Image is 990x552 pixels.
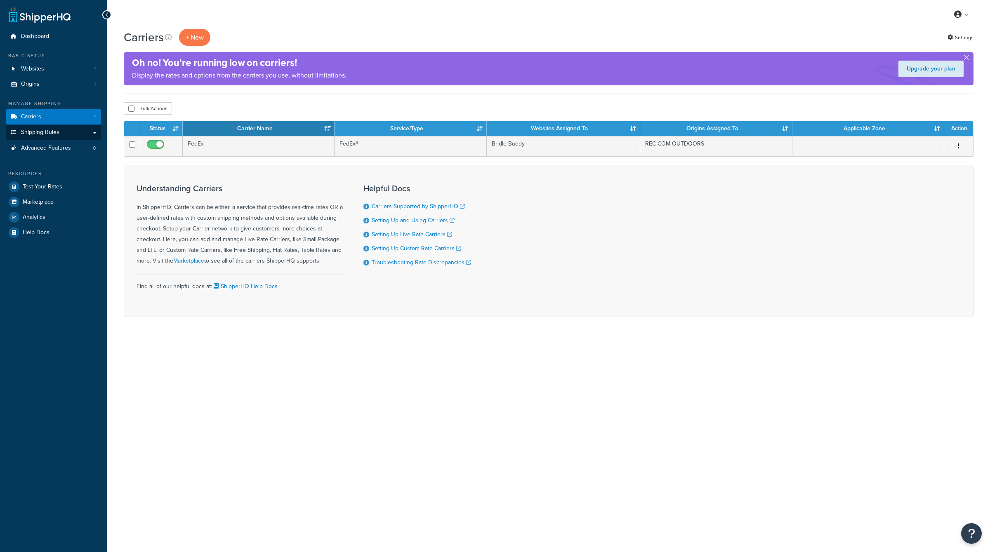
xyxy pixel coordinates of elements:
[21,33,49,40] span: Dashboard
[6,77,101,92] li: Origins
[94,66,96,73] span: 1
[640,136,792,156] td: REC-COM OUTDOORS
[173,256,204,265] a: Marketplace
[6,29,101,44] a: Dashboard
[6,225,101,240] a: Help Docs
[6,100,101,107] div: Manage Shipping
[94,113,96,120] span: 1
[372,216,455,225] a: Setting Up and Using Carriers
[6,141,101,156] li: Advanced Features
[372,230,452,239] a: Setting Up Live Rate Carriers
[487,121,641,136] th: Websites Assigned To: activate to sort column ascending
[961,523,982,544] button: Open Resource Center
[93,145,96,152] span: 0
[6,125,101,140] a: Shipping Rules
[6,210,101,225] a: Analytics
[23,199,54,206] span: Marketplace
[9,6,71,23] a: ShipperHQ Home
[183,121,335,136] th: Carrier Name: activate to sort column ascending
[23,214,45,221] span: Analytics
[944,121,973,136] th: Action
[137,184,343,193] h3: Understanding Carriers
[21,145,71,152] span: Advanced Features
[6,195,101,209] a: Marketplace
[372,244,461,253] a: Setting Up Custom Rate Carriers
[21,66,44,73] span: Websites
[6,61,101,77] li: Websites
[6,109,101,124] a: Carriers 1
[23,229,49,236] span: Help Docs
[6,61,101,77] a: Websites 1
[6,179,101,194] a: Test Your Rates
[21,81,40,88] span: Origins
[212,282,278,291] a: ShipperHQ Help Docs
[6,77,101,92] a: Origins 1
[140,121,183,136] th: Status: activate to sort column ascending
[487,136,641,156] td: Bridle Buddy
[6,109,101,124] li: Carriers
[132,56,346,70] h4: Oh no! You’re running low on carriers!
[335,121,486,136] th: Service/Type: activate to sort column ascending
[372,258,471,267] a: Troubleshooting Rate Discrepancies
[179,29,210,46] button: + New
[898,61,964,77] a: Upgrade your plan
[132,70,346,81] p: Display the rates and options from the carriers you use, without limitations.
[137,275,343,292] div: Find all of our helpful docs at:
[23,183,62,190] span: Test Your Rates
[372,202,465,211] a: Carriers Supported by ShipperHQ
[6,141,101,156] a: Advanced Features 0
[124,29,164,45] h1: Carriers
[21,113,41,120] span: Carriers
[335,136,486,156] td: FedEx®
[6,170,101,177] div: Resources
[948,32,973,43] a: Settings
[94,81,96,88] span: 1
[792,121,944,136] th: Applicable Zone: activate to sort column ascending
[6,52,101,59] div: Basic Setup
[640,121,792,136] th: Origins Assigned To: activate to sort column ascending
[124,102,172,115] button: Bulk Actions
[137,184,343,266] div: In ShipperHQ, Carriers can be either, a service that provides real-time rates OR a user-defined r...
[21,129,59,136] span: Shipping Rules
[363,184,471,193] h3: Helpful Docs
[183,136,335,156] td: FedEx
